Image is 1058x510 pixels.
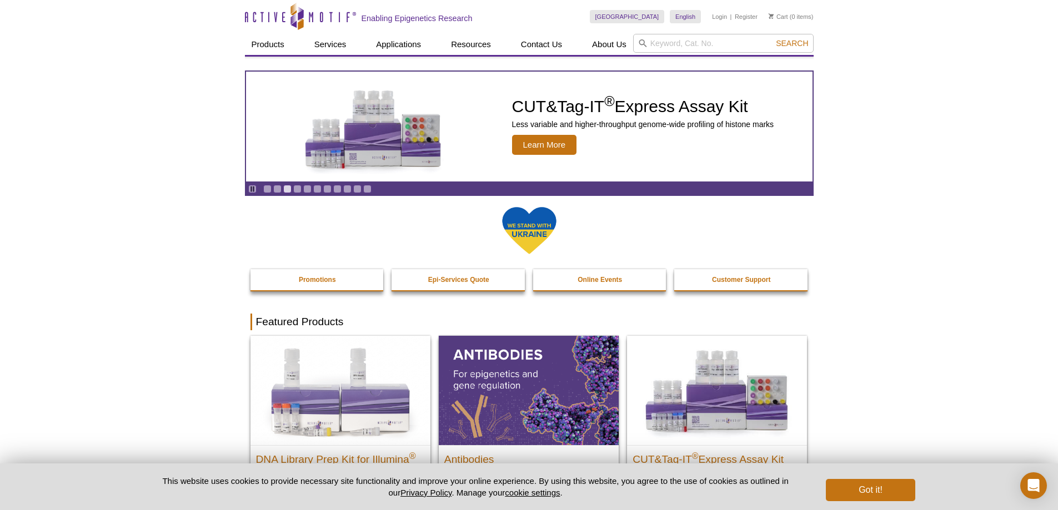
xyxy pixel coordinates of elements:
a: Cart [769,13,788,21]
img: CUT&Tag-IT® Express Assay Kit [627,336,807,445]
a: Go to slide 10 [353,185,362,193]
a: Go to slide 8 [333,185,342,193]
h2: Featured Products [250,314,808,330]
article: CUT&Tag-IT Express Assay Kit [246,72,813,181]
span: Search [776,39,808,48]
a: [GEOGRAPHIC_DATA] [590,10,665,23]
p: Less variable and higher-throughput genome-wide profiling of histone marks [512,119,774,129]
button: cookie settings [505,488,560,497]
sup: ® [692,451,699,460]
img: Your Cart [769,13,774,19]
img: CUT&Tag-IT Express Assay Kit [282,65,465,188]
div: Open Intercom Messenger [1020,472,1047,499]
li: | [730,10,732,23]
p: This website uses cookies to provide necessary site functionality and improve your online experie... [143,475,808,498]
button: Search [773,38,811,48]
a: Customer Support [674,269,809,290]
a: Login [712,13,727,21]
a: Epi-Services Quote [392,269,526,290]
input: Keyword, Cat. No. [633,34,814,53]
sup: ® [409,451,416,460]
sup: ® [604,93,614,109]
a: Online Events [533,269,668,290]
strong: Online Events [578,276,622,284]
li: (0 items) [769,10,814,23]
a: All Antibodies Antibodies Application-tested antibodies for ChIP, CUT&Tag, and CUT&RUN. [439,336,619,504]
a: Go to slide 9 [343,185,352,193]
a: About Us [585,34,633,55]
strong: Promotions [299,276,336,284]
a: Go to slide 6 [313,185,322,193]
h2: CUT&Tag-IT Express Assay Kit [633,448,801,465]
a: English [670,10,701,23]
a: Promotions [250,269,385,290]
strong: Customer Support [712,276,770,284]
a: Go to slide 2 [273,185,282,193]
a: Go to slide 1 [263,185,272,193]
h2: Enabling Epigenetics Research [362,13,473,23]
a: Contact Us [514,34,569,55]
a: Go to slide 3 [283,185,292,193]
a: Privacy Policy [400,488,452,497]
a: Go to slide 5 [303,185,312,193]
a: Applications [369,34,428,55]
a: Products [245,34,291,55]
strong: Epi-Services Quote [428,276,489,284]
a: Resources [444,34,498,55]
a: Services [308,34,353,55]
a: Go to slide 11 [363,185,372,193]
a: CUT&Tag-IT® Express Assay Kit CUT&Tag-IT®Express Assay Kit Less variable and higher-throughput ge... [627,336,807,504]
h2: DNA Library Prep Kit for Illumina [256,448,425,465]
a: Toggle autoplay [248,185,257,193]
a: Register [735,13,758,21]
a: Go to slide 7 [323,185,332,193]
span: Learn More [512,135,577,155]
img: DNA Library Prep Kit for Illumina [250,336,430,445]
a: CUT&Tag-IT Express Assay Kit CUT&Tag-IT®Express Assay Kit Less variable and higher-throughput gen... [246,72,813,181]
img: All Antibodies [439,336,619,445]
button: Got it! [826,479,915,501]
img: We Stand With Ukraine [502,206,557,255]
a: Go to slide 4 [293,185,302,193]
h2: CUT&Tag-IT Express Assay Kit [512,98,774,115]
h2: Antibodies [444,448,613,465]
